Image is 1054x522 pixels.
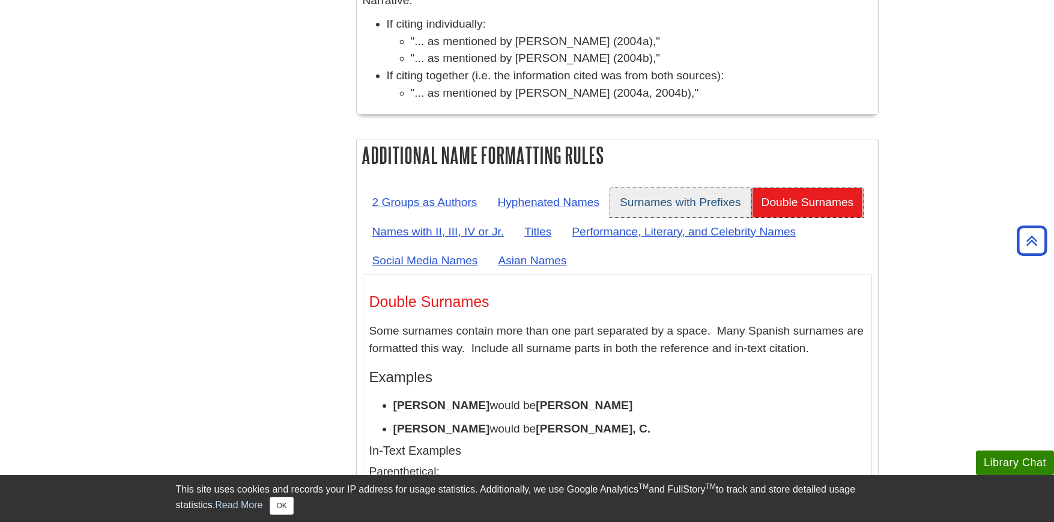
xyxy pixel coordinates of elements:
button: Library Chat [976,451,1054,475]
a: Titles [515,217,561,246]
strong: [PERSON_NAME] [393,399,490,411]
li: If citing together (i.e. the information cited was from both sources): [387,67,872,102]
h3: Double Surnames [369,293,865,311]
strong: [PERSON_NAME], C. [536,422,650,435]
h2: Additional Name Formatting Rules [357,139,878,171]
li: "... as mentioned by [PERSON_NAME] (2004a, 2004b)," [411,85,872,102]
li: If citing individually: [387,16,872,67]
p: Some surnames contain more than one part separated by a space. Many Spanish surnames are formatte... [369,323,865,357]
a: Read More [215,500,262,510]
a: Names with II, III, IV or Jr. [363,217,514,246]
button: Close [270,497,293,515]
sup: TM [638,482,649,491]
li: "... as mentioned by [PERSON_NAME] (2004b)," [411,50,872,67]
li: "... as mentioned by [PERSON_NAME] (2004a)," [411,33,872,50]
a: Performance, Literary, and Celebrity Names [562,217,805,246]
p: Parenthetical: [369,463,865,481]
strong: [PERSON_NAME] [393,422,490,435]
a: Double Surnames [752,187,864,217]
h4: Examples [369,369,865,385]
div: This site uses cookies and records your IP address for usage statistics. Additionally, we use Goo... [176,482,879,515]
p: would be [393,397,865,414]
a: Social Media Names [363,246,488,275]
a: Asian Names [488,246,576,275]
a: Surnames with Prefixes [610,187,751,217]
sup: TM [706,482,716,491]
a: Back to Top [1013,232,1051,249]
h5: In-Text Examples [369,444,865,457]
p: would be [393,420,865,438]
a: 2 Groups as Authors [363,187,487,217]
strong: [PERSON_NAME] [536,399,632,411]
a: Hyphenated Names [488,187,609,217]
